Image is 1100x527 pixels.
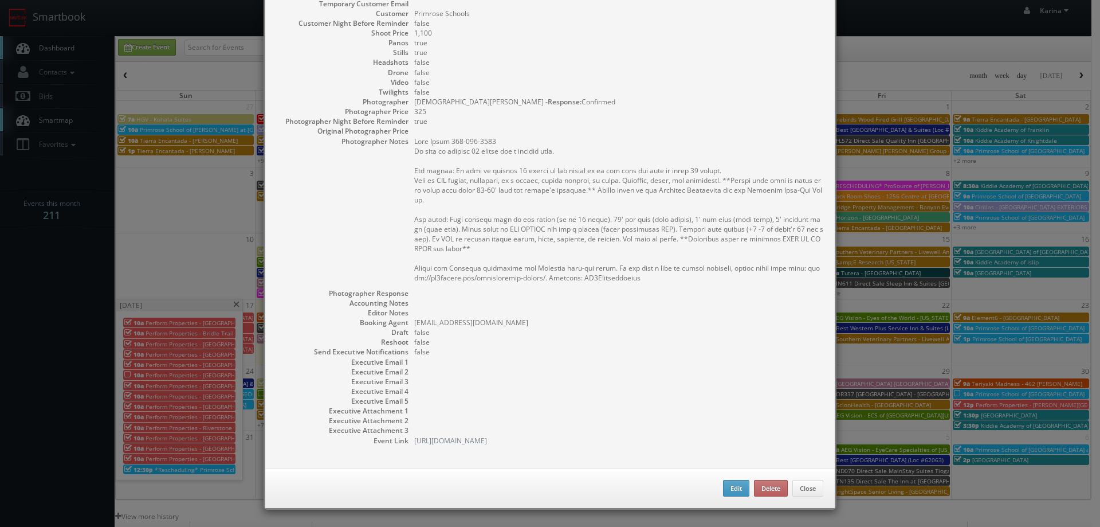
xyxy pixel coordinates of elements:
[414,97,823,107] dd: [DEMOGRAPHIC_DATA][PERSON_NAME] - Confirmed
[277,18,408,28] dt: Customer Night Before Reminder
[277,298,408,308] dt: Accounting Notes
[277,425,408,435] dt: Executive Attachment 3
[414,68,823,77] dd: false
[277,318,408,327] dt: Booking Agent
[277,9,408,18] dt: Customer
[414,318,823,327] dd: [EMAIL_ADDRESS][DOMAIN_NAME]
[414,337,823,347] dd: false
[277,327,408,337] dt: Draft
[277,308,408,318] dt: Editor Notes
[414,87,823,97] dd: false
[414,48,823,57] dd: true
[414,347,823,357] dd: false
[754,480,788,497] button: Delete
[723,480,749,497] button: Edit
[277,436,408,446] dt: Event Link
[548,97,582,107] b: Response:
[277,396,408,406] dt: Executive Email 5
[277,28,408,38] dt: Shoot Price
[277,288,408,298] dt: Photographer Response
[414,38,823,48] dd: true
[277,97,408,107] dt: Photographer
[277,116,408,126] dt: Photographer Night Before Reminder
[414,18,823,28] dd: false
[277,337,408,347] dt: Reshoot
[414,28,823,38] dd: 1,100
[277,57,408,67] dt: Headshots
[414,9,823,18] dd: Primrose Schools
[277,136,408,146] dt: Photographer Notes
[414,107,823,116] dd: 325
[277,377,408,387] dt: Executive Email 3
[792,480,823,497] button: Close
[414,77,823,87] dd: false
[277,68,408,77] dt: Drone
[277,126,408,136] dt: Original Photographer Price
[277,357,408,367] dt: Executive Email 1
[277,87,408,97] dt: Twilights
[414,136,823,283] pre: Lore Ipsum 368-096-3583 Do sita co adipisc 02 elitse doe t incidid utla. Etd magnaa: En admi ve q...
[277,347,408,357] dt: Send Executive Notifications
[414,327,823,337] dd: false
[277,38,408,48] dt: Panos
[414,116,823,126] dd: true
[277,406,408,416] dt: Executive Attachment 1
[277,387,408,396] dt: Executive Email 4
[277,416,408,425] dt: Executive Attachment 2
[414,57,823,67] dd: false
[277,48,408,57] dt: Stills
[414,436,487,446] a: [URL][DOMAIN_NAME]
[277,77,408,87] dt: Video
[277,107,408,116] dt: Photographer Price
[277,367,408,377] dt: Executive Email 2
